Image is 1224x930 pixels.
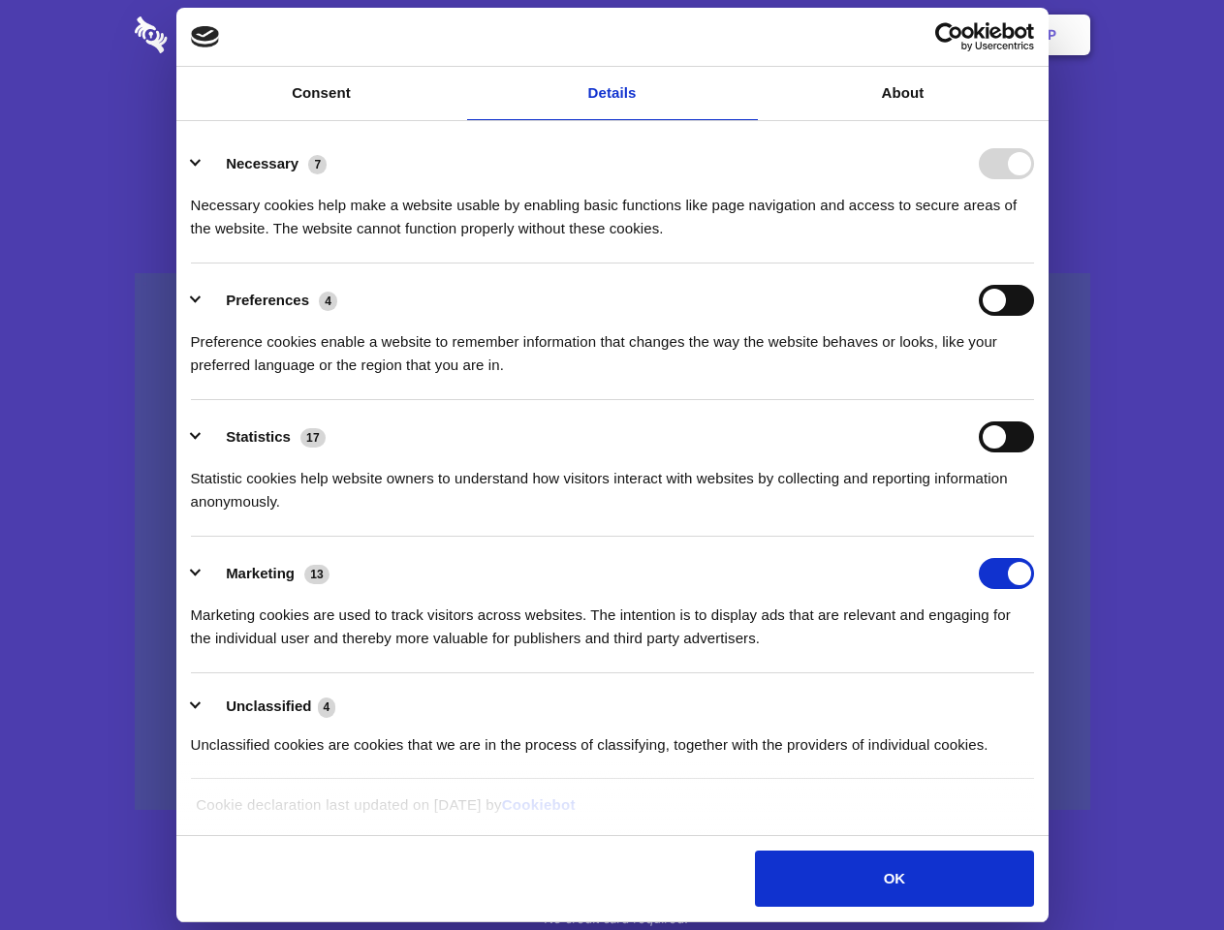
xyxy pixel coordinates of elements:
h1: Eliminate Slack Data Loss. [135,87,1090,157]
a: Login [879,5,963,65]
div: Marketing cookies are used to track visitors across websites. The intention is to display ads tha... [191,589,1034,650]
div: Statistic cookies help website owners to understand how visitors interact with websites by collec... [191,452,1034,513]
a: Contact [786,5,875,65]
img: logo-wordmark-white-trans-d4663122ce5f474addd5e946df7df03e33cb6a1c49d2221995e7729f52c070b2.svg [135,16,300,53]
a: Consent [176,67,467,120]
a: Usercentrics Cookiebot - opens in a new window [864,22,1034,51]
div: Preference cookies enable a website to remember information that changes the way the website beha... [191,316,1034,377]
div: Necessary cookies help make a website usable by enabling basic functions like page navigation and... [191,179,1034,240]
h4: Auto-redaction of sensitive data, encrypted data sharing and self-destructing private chats. Shar... [135,176,1090,240]
span: 13 [304,565,330,584]
label: Preferences [226,292,309,308]
a: Details [467,67,758,120]
a: About [758,67,1049,120]
a: Pricing [569,5,653,65]
a: Cookiebot [502,796,576,813]
button: Unclassified (4) [191,695,348,719]
label: Statistics [226,428,291,445]
div: Unclassified cookies are cookies that we are in the process of classifying, together with the pro... [191,719,1034,757]
img: logo [191,26,220,47]
button: Statistics (17) [191,421,338,452]
iframe: Drift Widget Chat Controller [1127,833,1201,907]
button: Marketing (13) [191,558,342,589]
span: 4 [318,697,336,717]
a: Wistia video thumbnail [135,273,1090,811]
span: 7 [308,155,327,174]
button: OK [755,851,1033,907]
button: Preferences (4) [191,285,350,316]
label: Necessary [226,155,298,171]
div: Cookie declaration last updated on [DATE] by [181,793,1043,831]
span: 4 [319,292,337,311]
button: Necessary (7) [191,148,339,179]
span: 17 [300,428,326,448]
label: Marketing [226,565,295,581]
